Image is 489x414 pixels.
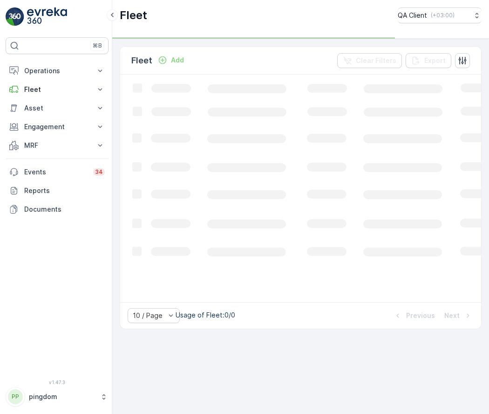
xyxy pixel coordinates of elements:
[6,181,109,200] a: Reports
[154,55,188,66] button: Add
[24,141,90,150] p: MRF
[6,117,109,136] button: Engagement
[176,310,235,320] p: Usage of Fleet : 0/0
[93,42,102,49] p: ⌘B
[406,311,435,320] p: Previous
[120,8,147,23] p: Fleet
[398,11,427,20] p: QA Client
[95,168,103,176] p: 34
[6,80,109,99] button: Fleet
[406,53,451,68] button: Export
[29,392,95,401] p: pingdom
[392,310,436,321] button: Previous
[131,54,152,67] p: Fleet
[398,7,482,23] button: QA Client(+03:00)
[424,56,446,65] p: Export
[24,122,90,131] p: Engagement
[6,99,109,117] button: Asset
[24,103,90,113] p: Asset
[8,389,23,404] div: PP
[6,200,109,219] a: Documents
[24,85,90,94] p: Fleet
[356,56,396,65] p: Clear Filters
[6,62,109,80] button: Operations
[171,55,184,65] p: Add
[337,53,402,68] button: Clear Filters
[444,311,460,320] p: Next
[6,387,109,407] button: PPpingdom
[443,310,474,321] button: Next
[6,379,109,385] span: v 1.47.3
[24,205,105,214] p: Documents
[24,186,105,195] p: Reports
[431,12,455,19] p: ( +03:00 )
[27,7,67,26] img: logo_light-DOdMpM7g.png
[6,136,109,155] button: MRF
[6,163,109,181] a: Events34
[24,167,88,177] p: Events
[6,7,24,26] img: logo
[24,66,90,76] p: Operations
